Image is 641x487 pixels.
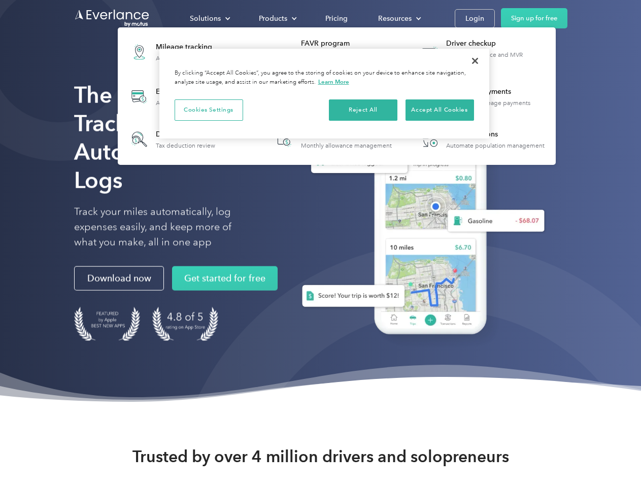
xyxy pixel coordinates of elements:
p: Track your miles automatically, log expenses easily, and keep more of what you make, all in one app [74,204,255,250]
a: Get started for free [172,266,278,291]
nav: Products [118,27,556,165]
a: Download now [74,266,164,291]
a: Mileage trackingAutomatic mileage logs [123,33,227,71]
div: Automatic transaction logs [156,99,229,107]
div: Mileage tracking [156,42,222,52]
div: Products [259,12,287,25]
button: Cookies Settings [175,99,243,121]
div: Resources [378,12,412,25]
div: Automatic mileage logs [156,55,222,62]
a: Deduction finderTax deduction review [123,123,220,156]
div: Driver checkup [446,39,550,49]
a: Accountable planMonthly allowance management [268,123,397,156]
div: Solutions [180,10,239,27]
div: License, insurance and MVR verification [446,51,550,65]
div: Tax deduction review [156,142,215,149]
a: Expense trackingAutomatic transaction logs [123,78,234,115]
a: Sign up for free [501,8,567,28]
div: Expense tracking [156,87,229,97]
div: Automate population management [446,142,545,149]
img: Badge for Featured by Apple Best New Apps [74,307,140,341]
a: Login [455,9,495,28]
div: Solutions [190,12,221,25]
a: HR IntegrationsAutomate population management [413,123,550,156]
img: Everlance, mileage tracker app, expense tracking app [286,96,553,350]
div: FAVR program [301,39,405,49]
div: Pricing [325,12,348,25]
div: Resources [368,10,429,27]
div: By clicking “Accept All Cookies”, you agree to the storing of cookies on your device to enhance s... [175,69,474,87]
div: Login [465,12,484,25]
div: Monthly allowance management [301,142,392,149]
a: FAVR programFixed & Variable Rate reimbursement design & management [268,33,406,71]
a: Pricing [315,10,358,27]
div: Products [249,10,305,27]
strong: Trusted by over 4 million drivers and solopreneurs [132,446,509,467]
div: Privacy [159,49,489,138]
a: Go to homepage [74,9,150,28]
div: Deduction finder [156,129,215,140]
a: Driver checkupLicense, insurance and MVR verification [413,33,551,71]
a: More information about your privacy, opens in a new tab [318,78,349,85]
button: Reject All [329,99,397,121]
div: HR Integrations [446,129,545,140]
button: Accept All Cookies [406,99,474,121]
button: Close [464,50,486,72]
div: Cookie banner [159,49,489,138]
img: 4.9 out of 5 stars on the app store [152,307,218,341]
